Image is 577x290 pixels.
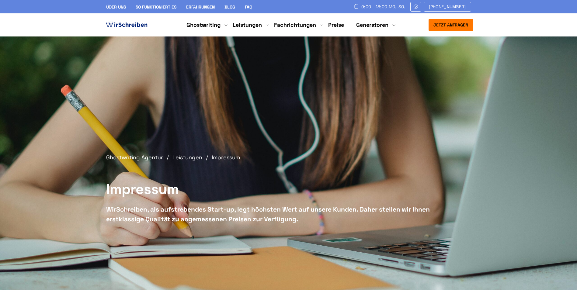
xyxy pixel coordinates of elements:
[245,4,252,10] a: FAQ
[106,180,444,199] h1: Impressum
[353,4,359,9] img: Schedule
[356,21,388,29] a: Generatoren
[106,205,444,224] div: WirSchreiben, als aufstrebendes Start-up, legt höchsten Wert auf unsere Kunden. Daher stellen wir...
[224,4,235,10] a: Blog
[429,19,473,31] button: Jetzt anfragen
[429,4,466,9] span: [PHONE_NUMBER]
[186,21,221,29] a: Ghostwriting
[361,4,405,9] span: 9:00 - 18:00 Mo.-So.
[106,154,171,161] a: Ghostwriting Agentur
[172,154,210,161] a: Leistungen
[136,4,176,10] a: So funktioniert es
[328,21,344,28] a: Preise
[212,154,240,161] span: Impressum
[186,4,215,10] a: Erfahrungen
[104,20,149,29] img: logo ghostwriter-österreich
[106,4,126,10] a: Über uns
[274,21,316,29] a: Fachrichtungen
[424,2,471,12] a: [PHONE_NUMBER]
[233,21,262,29] a: Leistungen
[413,4,419,9] img: Email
